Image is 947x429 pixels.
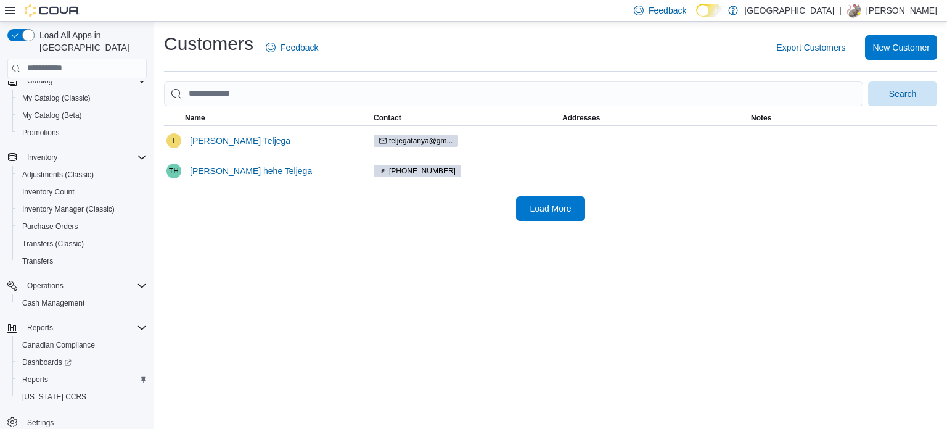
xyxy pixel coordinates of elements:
[17,372,53,387] a: Reports
[12,183,152,201] button: Inventory Count
[22,375,48,385] span: Reports
[12,252,152,270] button: Transfers
[22,256,53,266] span: Transfers
[17,185,147,199] span: Inventory Count
[12,218,152,235] button: Purchase Orders
[889,88,916,100] span: Search
[751,113,771,123] span: Notes
[374,165,461,177] span: (780) 257-1491
[649,4,686,17] span: Feedback
[22,128,60,138] span: Promotions
[35,29,147,54] span: Load All Apps in [GEOGRAPHIC_DATA]
[22,320,58,335] button: Reports
[17,108,147,123] span: My Catalog (Beta)
[12,201,152,218] button: Inventory Manager (Classic)
[866,3,937,18] p: [PERSON_NAME]
[868,81,937,106] button: Search
[17,125,147,140] span: Promotions
[12,354,152,371] a: Dashboards
[389,165,456,177] span: [PHONE_NUMBER]
[166,133,181,148] div: Tanya
[17,91,147,106] span: My Catalog (Classic)
[27,152,57,162] span: Inventory
[374,135,458,147] span: teljegatanya@gm...
[17,338,100,352] a: Canadian Compliance
[17,185,80,199] a: Inventory Count
[839,3,842,18] p: |
[17,355,147,370] span: Dashboards
[17,236,147,251] span: Transfers (Classic)
[27,418,54,428] span: Settings
[190,165,312,177] span: [PERSON_NAME] hehe Teljega
[166,164,181,178] div: Tanya hehe
[12,388,152,406] button: [US_STATE] CCRS
[17,236,89,251] a: Transfers (Classic)
[17,125,65,140] a: Promotions
[865,35,937,60] button: New Customer
[374,113,401,123] span: Contact
[17,254,147,269] span: Transfers
[12,90,152,107] button: My Catalog (Classic)
[17,355,76,370] a: Dashboards
[12,107,152,124] button: My Catalog (Beta)
[12,235,152,252] button: Transfers (Classic)
[22,320,147,335] span: Reports
[17,167,99,182] a: Adjustments (Classic)
[17,338,147,352] span: Canadian Compliance
[744,3,834,18] p: [GEOGRAPHIC_DATA]
[17,91,96,106] a: My Catalog (Classic)
[164,31,253,56] h1: Customers
[22,239,84,249] span: Transfers (Classic)
[530,202,572,215] span: Load More
[516,196,585,221] button: Load More
[17,389,147,404] span: Washington CCRS
[2,149,152,166] button: Inventory
[25,4,80,17] img: Cova
[22,392,86,402] span: [US_STATE] CCRS
[12,371,152,388] button: Reports
[17,372,147,387] span: Reports
[22,340,95,350] span: Canadian Compliance
[27,76,52,86] span: Catalog
[17,108,87,123] a: My Catalog (Beta)
[22,298,84,308] span: Cash Management
[12,124,152,141] button: Promotions
[22,93,91,103] span: My Catalog (Classic)
[261,35,323,60] a: Feedback
[2,319,152,336] button: Reports
[771,35,850,60] button: Export Customers
[171,133,176,148] span: T
[17,202,120,217] a: Inventory Manager (Classic)
[12,166,152,183] button: Adjustments (Classic)
[27,323,53,333] span: Reports
[185,113,205,123] span: Name
[22,187,75,197] span: Inventory Count
[17,219,147,234] span: Purchase Orders
[17,219,83,234] a: Purchase Orders
[22,150,62,165] button: Inventory
[185,128,295,153] button: [PERSON_NAME] Teljega
[847,3,861,18] div: Hellen Gladue
[872,41,930,54] span: New Customer
[22,357,72,367] span: Dashboards
[22,170,94,180] span: Adjustments (Classic)
[190,135,290,147] span: [PERSON_NAME] Teljega
[2,277,152,294] button: Operations
[17,296,89,310] a: Cash Management
[281,41,318,54] span: Feedback
[169,164,179,178] span: Th
[22,73,57,88] button: Catalog
[17,254,58,269] a: Transfers
[12,294,152,312] button: Cash Management
[22,110,82,120] span: My Catalog (Beta)
[17,296,147,310] span: Cash Management
[22,204,115,214] span: Inventory Manager (Classic)
[22,278,147,293] span: Operations
[776,41,845,54] span: Export Customers
[22,222,78,231] span: Purchase Orders
[696,4,722,17] input: Dark Mode
[2,72,152,90] button: Catalog
[389,135,453,146] span: teljegatanya@gm...
[22,150,147,165] span: Inventory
